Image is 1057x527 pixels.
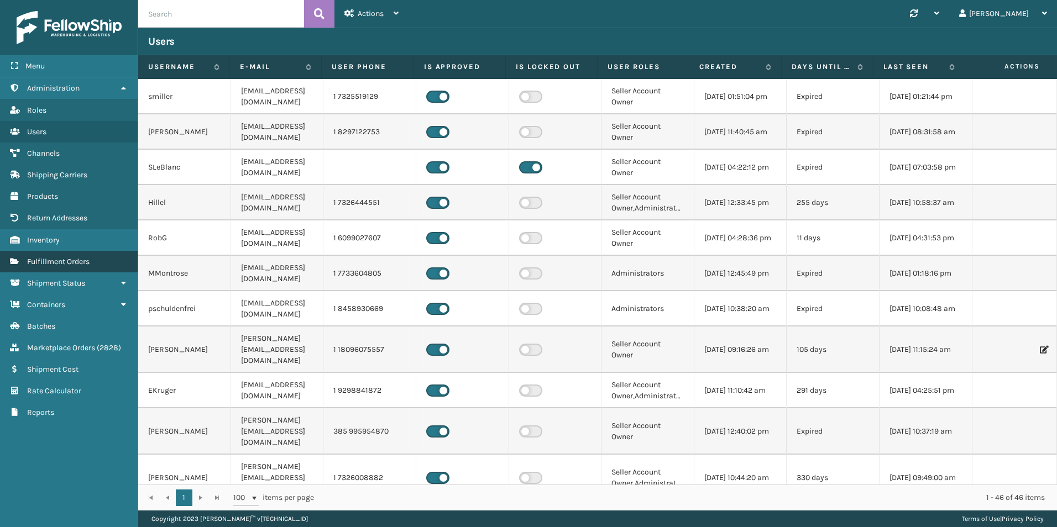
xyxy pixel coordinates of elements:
[792,62,852,72] label: Days until password expires
[787,291,880,326] td: Expired
[138,114,231,150] td: [PERSON_NAME]
[231,256,324,291] td: [EMAIL_ADDRESS][DOMAIN_NAME]
[231,291,324,326] td: [EMAIL_ADDRESS][DOMAIN_NAME]
[601,256,694,291] td: Administrators
[138,150,231,185] td: SLeBlanc
[323,373,416,408] td: 1 9298841872
[880,408,972,455] td: [DATE] 10:37:19 am
[694,256,787,291] td: [DATE] 12:45:49 pm
[138,185,231,220] td: Hillel
[694,455,787,501] td: [DATE] 10:44:20 am
[880,185,972,220] td: [DATE] 10:58:37 am
[358,9,384,18] span: Actions
[27,213,87,223] span: Return Addresses
[148,35,175,48] h3: Users
[27,192,58,201] span: Products
[138,373,231,408] td: EKruger
[233,489,314,506] span: items per page
[323,408,416,455] td: 385 995954870
[516,62,587,72] label: Is Locked Out
[601,220,694,256] td: Seller Account Owner
[27,235,60,245] span: Inventory
[231,114,324,150] td: [EMAIL_ADDRESS][DOMAIN_NAME]
[27,83,80,93] span: Administration
[787,256,880,291] td: Expired
[151,510,308,527] p: Copyright 2023 [PERSON_NAME]™ v [TECHNICAL_ID]
[27,127,46,136] span: Users
[27,386,81,396] span: Rate Calculator
[27,257,90,266] span: Fulfillment Orders
[880,220,972,256] td: [DATE] 04:31:53 pm
[880,150,972,185] td: [DATE] 07:03:58 pm
[787,114,880,150] td: Expired
[699,62,760,72] label: Created
[138,256,231,291] td: MMontrose
[601,185,694,220] td: Seller Account Owner,Administrators
[880,455,972,501] td: [DATE] 09:49:00 am
[233,492,250,503] span: 100
[880,256,972,291] td: [DATE] 01:18:16 pm
[323,185,416,220] td: 1 7326444551
[323,114,416,150] td: 1 8297122753
[323,326,416,373] td: 1 18096075557
[231,326,324,373] td: [PERSON_NAME][EMAIL_ADDRESS][DOMAIN_NAME]
[138,220,231,256] td: RobG
[601,79,694,114] td: Seller Account Owner
[231,220,324,256] td: [EMAIL_ADDRESS][DOMAIN_NAME]
[787,326,880,373] td: 105 days
[787,220,880,256] td: 11 days
[601,291,694,326] td: Administrators
[787,455,880,501] td: 330 days
[787,185,880,220] td: 255 days
[787,408,880,455] td: Expired
[880,291,972,326] td: [DATE] 10:08:48 am
[97,343,121,352] span: ( 2828 )
[231,408,324,455] td: [PERSON_NAME][EMAIL_ADDRESS][DOMAIN_NAME]
[1002,515,1044,523] a: Privacy Policy
[231,373,324,408] td: [EMAIL_ADDRESS][DOMAIN_NAME]
[231,455,324,501] td: [PERSON_NAME][EMAIL_ADDRESS][DOMAIN_NAME]
[27,365,79,374] span: Shipment Cost
[787,150,880,185] td: Expired
[27,300,65,309] span: Containers
[694,114,787,150] td: [DATE] 11:40:45 am
[601,326,694,373] td: Seller Account Owner
[27,106,46,115] span: Roles
[694,291,787,326] td: [DATE] 10:38:20 am
[694,408,787,455] td: [DATE] 12:40:02 pm
[880,114,972,150] td: [DATE] 08:31:58 am
[883,62,944,72] label: Last Seen
[694,326,787,373] td: [DATE] 09:16:26 am
[962,510,1044,527] div: |
[176,489,192,506] a: 1
[240,62,300,72] label: E-mail
[27,408,54,417] span: Reports
[27,149,60,158] span: Channels
[601,150,694,185] td: Seller Account Owner
[27,170,87,180] span: Shipping Carriers
[138,291,231,326] td: pschuldenfrei
[608,62,679,72] label: User Roles
[694,150,787,185] td: [DATE] 04:22:12 pm
[27,278,85,288] span: Shipment Status
[138,455,231,501] td: [PERSON_NAME]
[694,185,787,220] td: [DATE] 12:33:45 pm
[323,291,416,326] td: 1 8458930669
[231,150,324,185] td: [EMAIL_ADDRESS][DOMAIN_NAME]
[880,79,972,114] td: [DATE] 01:21:44 pm
[138,79,231,114] td: smiller
[694,220,787,256] td: [DATE] 04:28:36 pm
[880,326,972,373] td: [DATE] 11:15:24 am
[601,455,694,501] td: Seller Account Owner,Administrators
[694,373,787,408] td: [DATE] 11:10:42 am
[787,373,880,408] td: 291 days
[329,492,1045,503] div: 1 - 46 of 46 items
[323,256,416,291] td: 1 7733604805
[138,408,231,455] td: [PERSON_NAME]
[880,373,972,408] td: [DATE] 04:25:51 pm
[601,408,694,455] td: Seller Account Owner
[601,114,694,150] td: Seller Account Owner
[969,57,1046,76] span: Actions
[787,79,880,114] td: Expired
[694,79,787,114] td: [DATE] 01:51:04 pm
